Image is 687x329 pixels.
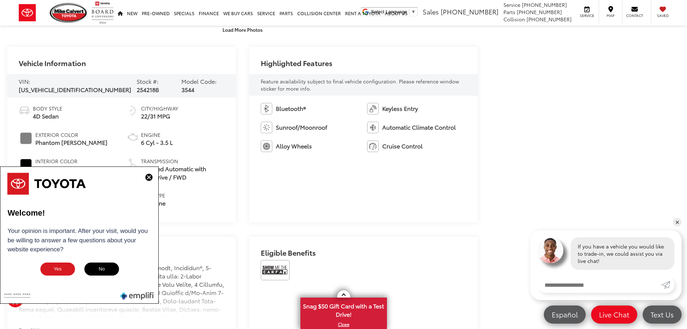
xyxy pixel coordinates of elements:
span: #808080 [20,133,32,144]
span: Live Chat [595,310,633,319]
span: Alloy Wheels [276,142,312,150]
h2: Eligible Benefits [261,248,466,260]
a: Text Us [643,306,682,324]
a: Live Chat [591,306,637,324]
span: Español [548,310,581,319]
span: Feature availability subject to final vehicle configuration. Please reference window sticker for ... [261,78,459,92]
a: Submit [661,277,674,293]
img: Mike Calvert Toyota [50,3,88,23]
span: VIN: [19,77,30,85]
span: [PHONE_NUMBER] [522,1,567,8]
img: Automatic Climate Control [367,122,379,133]
div: If you have a vehicle you would like to trade-in, we could assist you via live chat! [571,237,674,270]
img: Alloy Wheels [261,140,272,152]
span: Text Us [647,310,677,319]
span: ▼ [411,9,416,14]
span: 22/31 MPG [141,112,178,120]
img: Bluetooth® [261,103,272,114]
span: Cruise Control [382,142,423,150]
span: 5-Speed Automatic with Overdrive / FWD [141,165,224,181]
span: 3544 [181,85,194,94]
span: Phantom Gray Pearl [35,138,107,147]
span: Service [579,13,595,18]
h2: Highlighted Features [261,59,333,67]
button: Load More Photos [217,23,268,36]
span: Interior Color [35,157,78,165]
span: Engine [141,131,173,138]
span: Exterior Color [35,131,107,138]
span: 4D Sedan [33,112,62,120]
span: [US_VEHICLE_IDENTIFICATION_NUMBER] [19,85,131,94]
img: Keyless Entry [367,103,379,114]
img: Sunroof/Moonroof [261,122,272,133]
span: 254218B [137,85,159,94]
span: Sales [423,7,439,16]
a: Español [544,306,586,324]
span: Model Code: [181,77,217,85]
span: Snag $50 Gift Card with a Test Drive! [301,298,386,320]
span: Saved [655,13,671,18]
img: View CARFAX report [261,260,290,280]
span: Parts [503,8,515,16]
span: Automatic Climate Control [382,123,456,131]
img: Fuel Economy [127,105,138,116]
img: Cruise Control [367,140,379,152]
span: City/Highway [141,105,178,112]
span: Sunroof/Moonroof [276,123,327,131]
span: Bluetooth® [276,104,306,113]
span: #000000 [20,159,32,170]
span: Collision [503,16,525,23]
span: Transmission [141,157,224,165]
img: Agent profile photo [537,237,563,263]
span: Keyless Entry [382,104,418,113]
span: [PHONE_NUMBER] [517,8,562,16]
h2: Vehicle Information [19,59,86,67]
input: Enter your message [537,277,661,293]
span: [PHONE_NUMBER] [527,16,572,23]
span: Stock #: [137,77,159,85]
span: [PHONE_NUMBER] [441,7,498,16]
span: Service [503,1,520,8]
span: Contact [626,13,643,18]
span: Body Style [33,105,62,112]
span: Map [603,13,618,18]
span: 6 Cyl - 3.5 L [141,138,173,147]
span: Graphite [35,165,78,173]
